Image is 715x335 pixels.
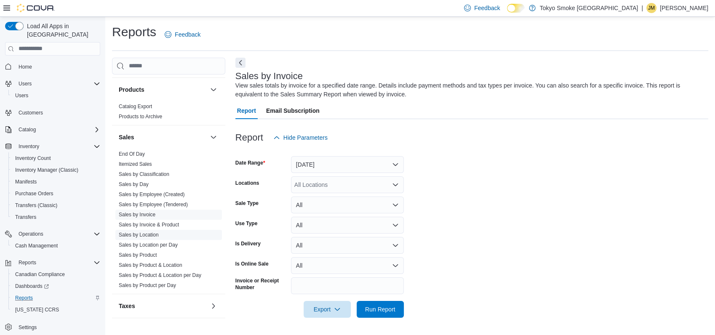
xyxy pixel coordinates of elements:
[15,242,58,249] span: Cash Management
[15,61,100,72] span: Home
[15,79,100,89] span: Users
[2,321,104,333] button: Settings
[12,212,100,222] span: Transfers
[235,200,259,207] label: Sale Type
[12,153,54,163] a: Inventory Count
[8,152,104,164] button: Inventory Count
[12,153,100,163] span: Inventory Count
[119,252,157,258] span: Sales by Product
[12,241,100,251] span: Cash Management
[12,269,100,279] span: Canadian Compliance
[119,212,155,218] a: Sales by Invoice
[357,301,404,318] button: Run Report
[119,272,201,279] span: Sales by Product & Location per Day
[235,277,288,291] label: Invoice or Receipt Number
[304,301,351,318] button: Export
[2,141,104,152] button: Inventory
[15,295,33,301] span: Reports
[646,3,656,13] div: Jordan McDonald
[119,85,207,94] button: Products
[8,269,104,280] button: Canadian Compliance
[119,133,207,141] button: Sales
[2,106,104,119] button: Customers
[237,102,256,119] span: Report
[235,160,265,166] label: Date Range
[15,202,57,209] span: Transfers (Classic)
[119,104,152,109] a: Catalog Export
[15,214,36,221] span: Transfers
[15,108,46,118] a: Customers
[15,229,100,239] span: Operations
[119,191,185,198] span: Sales by Employee (Created)
[119,103,152,110] span: Catalog Export
[175,30,200,39] span: Feedback
[2,78,104,90] button: Users
[119,222,179,228] a: Sales by Invoice & Product
[119,85,144,94] h3: Products
[119,191,185,197] a: Sales by Employee (Created)
[291,156,404,173] button: [DATE]
[12,165,100,175] span: Inventory Manager (Classic)
[8,280,104,292] a: Dashboards
[8,188,104,199] button: Purchase Orders
[283,133,328,142] span: Hide Parameters
[208,132,219,142] button: Sales
[119,133,134,141] h3: Sales
[119,221,179,228] span: Sales by Invoice & Product
[235,71,303,81] h3: Sales by Invoice
[112,149,225,294] div: Sales
[119,302,207,310] button: Taxes
[15,92,28,99] span: Users
[119,242,178,248] a: Sales by Location per Day
[24,22,100,39] span: Load All Apps in [GEOGRAPHIC_DATA]
[8,176,104,188] button: Manifests
[648,3,655,13] span: JM
[2,257,104,269] button: Reports
[12,241,61,251] a: Cash Management
[12,269,68,279] a: Canadian Compliance
[12,90,100,101] span: Users
[2,228,104,240] button: Operations
[119,201,188,208] span: Sales by Employee (Tendered)
[8,240,104,252] button: Cash Management
[112,101,225,125] div: Products
[12,200,100,210] span: Transfers (Classic)
[119,161,152,167] a: Itemized Sales
[119,151,145,157] span: End Of Day
[119,202,188,207] a: Sales by Employee (Tendered)
[112,24,156,40] h1: Reports
[235,133,263,143] h3: Report
[309,301,346,318] span: Export
[291,217,404,234] button: All
[119,211,155,218] span: Sales by Invoice
[540,3,638,13] p: Tokyo Smoke [GEOGRAPHIC_DATA]
[119,282,176,289] span: Sales by Product per Day
[235,220,257,227] label: Use Type
[12,189,100,199] span: Purchase Orders
[12,177,40,187] a: Manifests
[19,80,32,87] span: Users
[235,240,261,247] label: Is Delivery
[235,261,269,267] label: Is Online Sale
[8,304,104,316] button: [US_STATE] CCRS
[8,292,104,304] button: Reports
[12,305,100,315] span: Washington CCRS
[15,155,51,162] span: Inventory Count
[365,305,395,314] span: Run Report
[641,3,643,13] p: |
[15,79,35,89] button: Users
[474,4,500,12] span: Feedback
[15,258,40,268] button: Reports
[15,141,100,152] span: Inventory
[208,85,219,95] button: Products
[12,281,52,291] a: Dashboards
[235,81,704,99] div: View sales totals by invoice for a specified date range. Details include payment methods and tax ...
[2,61,104,73] button: Home
[15,322,40,332] a: Settings
[119,282,176,288] a: Sales by Product per Day
[12,165,82,175] a: Inventory Manager (Classic)
[291,237,404,254] button: All
[19,259,36,266] span: Reports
